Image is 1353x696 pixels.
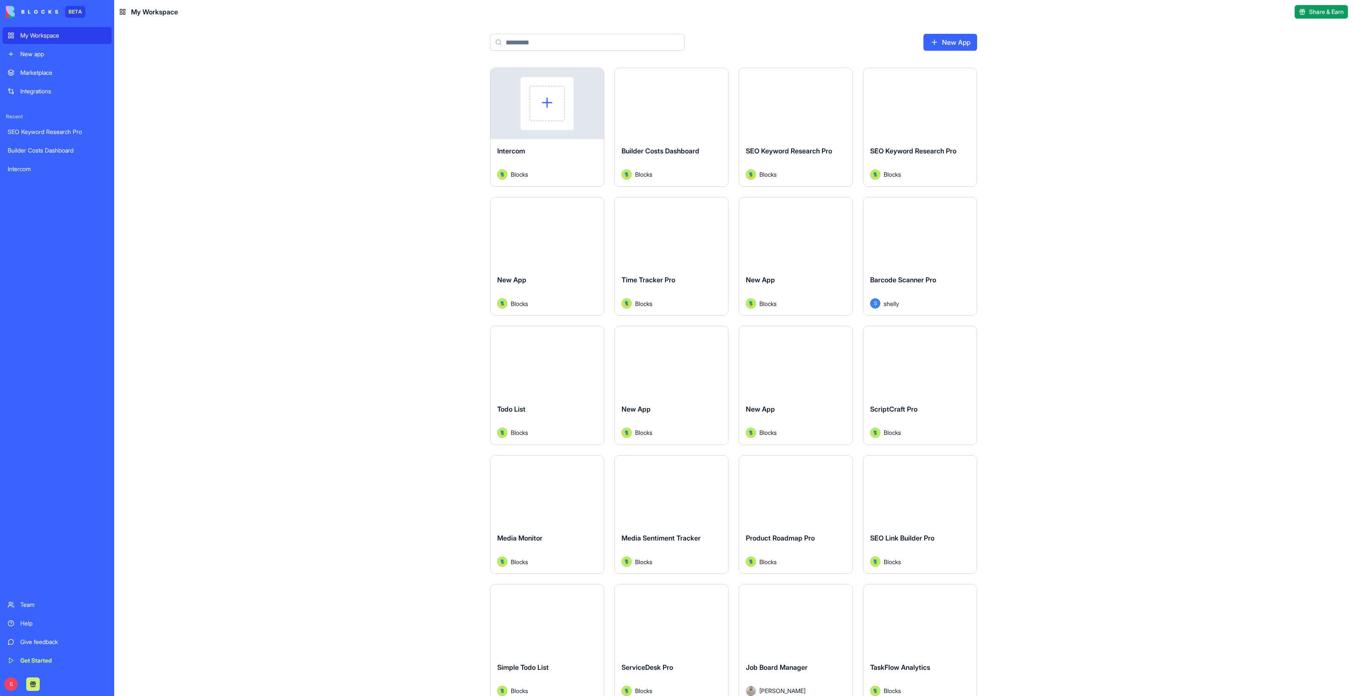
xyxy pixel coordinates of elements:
a: Intercom [3,161,112,177]
div: SEO Keyword Research Pro [8,128,107,136]
img: Avatar [497,169,507,180]
img: Avatar [870,686,880,696]
a: SEO Keyword Research Pro [3,123,112,140]
span: Simple Todo List [497,663,549,671]
span: New App [746,405,775,413]
img: Avatar [622,428,632,438]
span: Blocks [884,686,901,695]
span: S [870,298,880,308]
span: Recent [3,113,112,120]
a: Builder Costs Dashboard [3,142,112,159]
a: Builder Costs DashboardAvatarBlocks [614,68,729,187]
span: Blocks [635,299,652,308]
span: Todo List [497,405,526,413]
img: Avatar [870,428,880,438]
img: Avatar [870,169,880,180]
img: Avatar [497,298,507,308]
div: My Workspace [20,31,107,40]
span: Blocks [635,686,652,695]
img: Avatar [497,557,507,567]
span: New App [622,405,651,413]
a: Barcode Scanner ProSshelly [863,197,977,316]
span: Job Board Manager [746,663,808,671]
span: SEO Keyword Research Pro [870,147,956,155]
span: shelly [884,299,899,308]
span: Blocks [884,428,901,437]
span: SEO Link Builder Pro [870,534,934,542]
a: Give feedback [3,633,112,650]
span: Blocks [759,299,777,308]
a: IntercomAvatarBlocks [490,68,604,187]
img: Avatar [622,169,632,180]
span: Share & Earn [1309,8,1344,16]
a: Media Sentiment TrackerAvatarBlocks [614,455,729,574]
img: Avatar [622,686,632,696]
a: BETA [6,6,85,18]
span: Blocks [511,299,528,308]
a: My Workspace [3,27,112,44]
a: New AppAvatarBlocks [490,197,604,316]
span: S [4,677,18,691]
span: New App [746,276,775,284]
img: Avatar [746,557,756,567]
span: Blocks [511,428,528,437]
a: Integrations [3,83,112,100]
a: Marketplace [3,64,112,81]
span: Blocks [511,686,528,695]
span: New App [497,276,526,284]
img: logo [6,6,58,18]
span: Blocks [511,557,528,566]
span: Media Sentiment Tracker [622,534,701,542]
div: New app [20,50,107,58]
span: My Workspace [131,7,178,17]
span: Blocks [884,557,901,566]
div: Integrations [20,87,107,96]
img: Avatar [622,298,632,308]
div: Builder Costs Dashboard [8,146,107,155]
a: New AppAvatarBlocks [739,326,853,445]
span: Blocks [635,170,652,179]
a: Team [3,596,112,613]
span: SEO Keyword Research Pro [746,147,832,155]
a: New app [3,46,112,63]
span: [PERSON_NAME] [759,686,805,695]
img: Avatar [622,557,632,567]
img: Avatar [746,686,756,696]
a: Todo ListAvatarBlocks [490,326,604,445]
img: Avatar [746,169,756,180]
img: Avatar [497,686,507,696]
img: Avatar [746,298,756,308]
a: New App [923,34,977,51]
a: New AppAvatarBlocks [614,326,729,445]
a: ScriptCraft ProAvatarBlocks [863,326,977,445]
a: New AppAvatarBlocks [739,197,853,316]
span: Product Roadmap Pro [746,534,815,542]
a: Product Roadmap ProAvatarBlocks [739,455,853,574]
span: Blocks [759,428,777,437]
span: Builder Costs Dashboard [622,147,699,155]
span: Intercom [497,147,525,155]
span: Blocks [635,557,652,566]
span: ServiceDesk Pro [622,663,673,671]
a: SEO Link Builder ProAvatarBlocks [863,455,977,574]
span: TaskFlow Analytics [870,663,930,671]
span: Blocks [635,428,652,437]
a: Get Started [3,652,112,669]
img: Avatar [746,428,756,438]
span: Media Monitor [497,534,542,542]
span: Barcode Scanner Pro [870,276,936,284]
a: Media MonitorAvatarBlocks [490,455,604,574]
div: Give feedback [20,638,107,646]
span: Time Tracker Pro [622,276,675,284]
img: Avatar [497,428,507,438]
a: Time Tracker ProAvatarBlocks [614,197,729,316]
span: Blocks [511,170,528,179]
div: Get Started [20,656,107,665]
span: Blocks [759,170,777,179]
div: Intercom [8,165,107,173]
a: Help [3,615,112,632]
button: Share & Earn [1295,5,1348,19]
span: Blocks [759,557,777,566]
span: Blocks [884,170,901,179]
a: SEO Keyword Research ProAvatarBlocks [863,68,977,187]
